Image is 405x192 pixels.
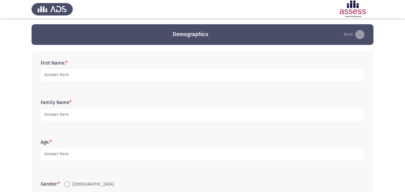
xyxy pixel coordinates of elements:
h3: Demographics [173,31,208,38]
button: load next page [342,30,366,39]
input: add answer text [41,148,364,160]
input: add answer text [41,69,364,81]
label: First Name: [41,60,68,66]
label: Family Name [41,99,72,105]
img: Assess Talent Management logo [32,1,73,18]
span: [DEMOGRAPHIC_DATA] [70,181,114,188]
label: Gender: [41,181,60,187]
img: Assessment logo of ASSESS English Language Assessment (3 Module) (Ad - IB) [332,1,373,18]
input: add answer text [41,109,364,121]
label: Age: [41,139,52,145]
